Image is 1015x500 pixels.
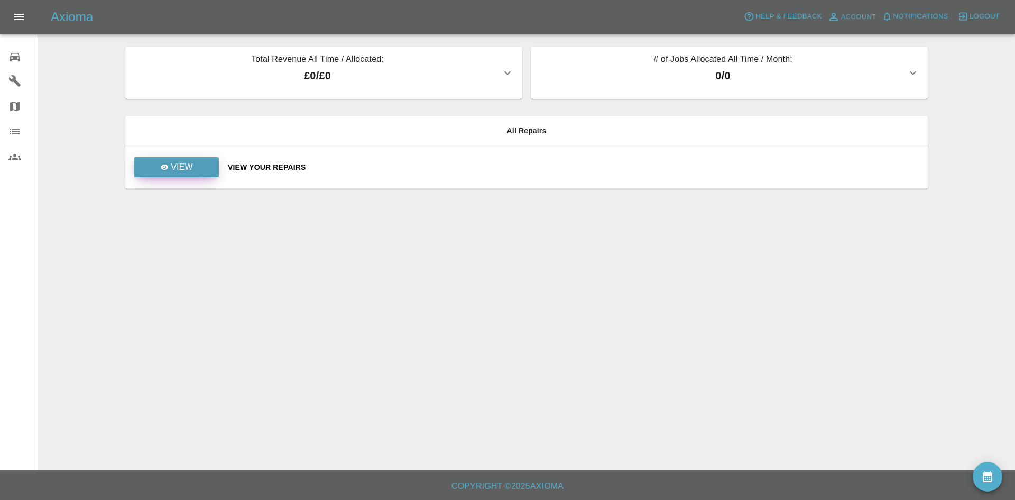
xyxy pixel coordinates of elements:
[955,8,1002,25] button: Logout
[879,8,951,25] button: Notifications
[741,8,824,25] button: Help & Feedback
[973,462,1002,492] button: availability
[171,161,193,174] p: View
[893,11,948,23] span: Notifications
[8,479,1007,494] h6: Copyright © 2025 Axioma
[825,8,879,25] a: Account
[6,4,32,30] button: Open drawer
[125,116,928,146] th: All Repairs
[841,11,876,23] span: Account
[134,157,219,177] a: View
[970,11,1000,23] span: Logout
[134,53,501,68] p: Total Revenue All Time / Allocated:
[51,8,93,25] h5: Axioma
[134,68,501,84] p: £0 / £0
[755,11,822,23] span: Help & Feedback
[228,162,919,172] a: View Your Repairs
[539,53,907,68] p: # of Jobs Allocated All Time / Month:
[531,47,928,99] button: # of Jobs Allocated All Time / Month:0/0
[134,162,219,171] a: View
[539,68,907,84] p: 0 / 0
[125,47,522,99] button: Total Revenue All Time / Allocated:£0/£0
